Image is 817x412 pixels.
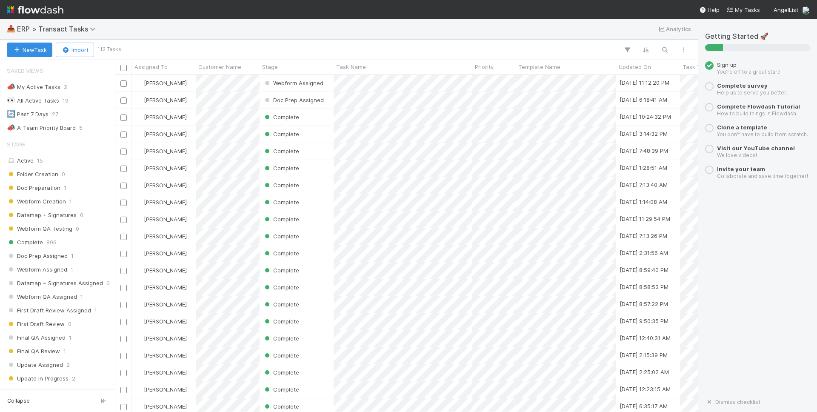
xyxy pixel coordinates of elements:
input: Toggle Row Selected [120,404,127,410]
span: 0 [106,278,110,289]
img: avatar_11833ecc-818b-4748-aee0-9d6cf8466369.png [136,233,143,240]
span: Final QA Review [7,346,60,357]
span: Complete [263,318,299,325]
div: [DATE] 11:12:20 PM [620,78,669,87]
input: Toggle Row Selected [120,387,127,393]
span: Webform Assigned [7,264,67,275]
img: avatar_11833ecc-818b-4748-aee0-9d6cf8466369.png [802,6,810,14]
input: Toggle Row Selected [120,200,127,206]
img: avatar_11833ecc-818b-4748-aee0-9d6cf8466369.png [136,148,143,154]
div: Complete [263,232,299,240]
button: NewTask [7,43,52,57]
span: Complete [263,165,299,172]
span: Complete [263,386,299,393]
span: Complete [263,250,299,257]
div: [PERSON_NAME] [135,402,187,411]
span: [PERSON_NAME] [144,369,187,376]
img: avatar_11833ecc-818b-4748-aee0-9d6cf8466369.png [136,284,143,291]
span: First Draft Review Assigned [7,305,91,316]
img: avatar_11833ecc-818b-4748-aee0-9d6cf8466369.png [136,199,143,206]
a: Visit our YouTube channel [717,145,795,152]
input: Toggle Row Selected [120,97,127,104]
div: [PERSON_NAME] [135,249,187,257]
span: Webform Creation [7,196,66,207]
span: 1 [63,346,66,357]
input: Toggle Row Selected [120,166,127,172]
div: Complete [263,266,299,275]
span: Final QA Assigned [7,332,66,343]
input: Toggle Row Selected [120,285,127,291]
span: Complete [263,216,299,223]
input: Toggle Row Selected [120,183,127,189]
span: 19 [63,95,69,106]
div: [DATE] 6:18:41 AM [620,95,667,104]
div: Complete [263,130,299,138]
span: Stage [7,136,25,153]
div: Complete [263,198,299,206]
div: Help [699,6,720,14]
a: Complete Flowdash Tutorial [717,103,800,110]
div: Complete [263,334,299,343]
div: [PERSON_NAME] [135,300,187,309]
span: [PERSON_NAME] [144,267,187,274]
span: Update Assigned [7,360,63,370]
img: avatar_11833ecc-818b-4748-aee0-9d6cf8466369.png [136,114,143,120]
img: avatar_11833ecc-818b-4748-aee0-9d6cf8466369.png [136,318,143,325]
div: [DATE] 8:58:53 PM [620,283,668,291]
input: Toggle Row Selected [120,302,127,308]
div: All Active Tasks [7,95,59,106]
input: Toggle Row Selected [120,251,127,257]
span: 2 [72,373,75,384]
img: avatar_11833ecc-818b-4748-aee0-9d6cf8466369.png [136,97,143,103]
span: Complete [263,148,299,154]
span: QA Feedback Assigned [7,387,79,398]
span: Customer Name [198,63,241,71]
span: Webform QA Assigned [7,292,77,302]
div: [DATE] 1:14:08 AM [620,197,667,206]
div: [PERSON_NAME] [135,266,187,275]
span: 0 [62,169,65,180]
a: My Tasks [726,6,760,14]
img: avatar_11833ecc-818b-4748-aee0-9d6cf8466369.png [136,182,143,189]
span: 1 [94,305,97,316]
div: Complete [263,249,299,257]
span: 1 [71,264,73,275]
div: Active [7,155,113,166]
div: Complete [263,215,299,223]
div: [PERSON_NAME] [135,317,187,326]
small: 112 Tasks [97,46,121,53]
div: [PERSON_NAME] [135,334,187,343]
span: Complete [263,284,299,291]
img: avatar_11833ecc-818b-4748-aee0-9d6cf8466369.png [136,352,143,359]
input: Toggle Row Selected [120,336,127,342]
span: Complete [7,237,43,248]
span: 👀 [7,97,15,104]
span: Webform Assigned [263,80,323,86]
span: Doc Preparation [7,183,60,193]
img: avatar_11833ecc-818b-4748-aee0-9d6cf8466369.png [136,386,143,393]
span: 🔄 [7,110,15,117]
span: [PERSON_NAME] [144,114,187,120]
a: Clone a template [717,124,767,131]
span: [PERSON_NAME] [144,250,187,257]
span: [PERSON_NAME] [144,216,187,223]
img: avatar_11833ecc-818b-4748-aee0-9d6cf8466369.png [136,301,143,308]
span: Complete [263,199,299,206]
div: [PERSON_NAME] [135,79,187,87]
input: Toggle All Rows Selected [120,65,127,71]
span: [PERSON_NAME] [144,352,187,359]
div: [PERSON_NAME] [135,96,187,104]
span: Complete [263,335,299,342]
img: avatar_11833ecc-818b-4748-aee0-9d6cf8466369.png [136,250,143,257]
img: avatar_11833ecc-818b-4748-aee0-9d6cf8466369.png [136,403,143,410]
div: [PERSON_NAME] [135,130,187,138]
span: [PERSON_NAME] [144,233,187,240]
span: 📣 [7,83,15,90]
div: [DATE] 2:31:56 AM [620,249,668,257]
span: Complete [263,301,299,308]
div: [PERSON_NAME] [135,368,187,377]
input: Toggle Row Selected [120,268,127,274]
img: avatar_11833ecc-818b-4748-aee0-9d6cf8466369.png [136,165,143,172]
